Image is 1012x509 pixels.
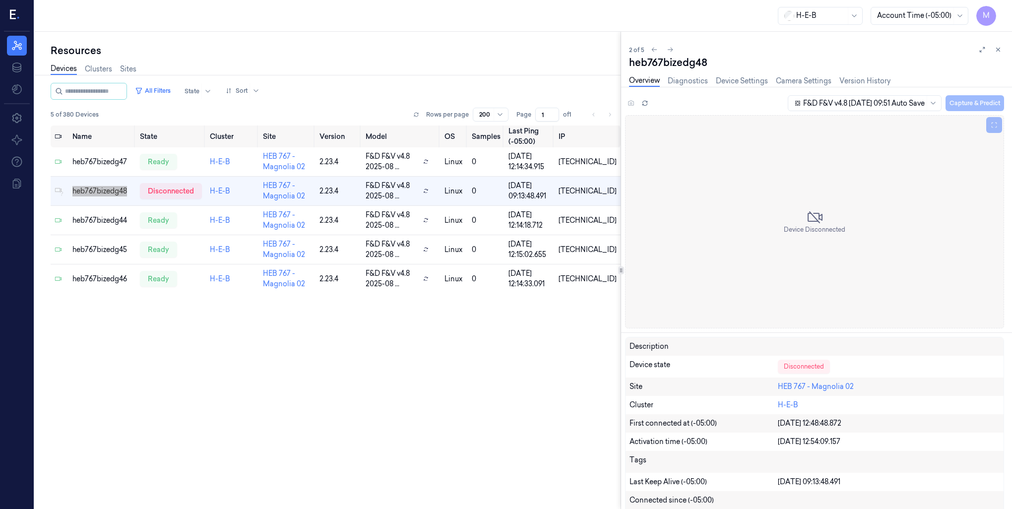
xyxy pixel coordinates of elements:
span: F&D F&V v4.8 2025-08 ... [366,181,419,201]
div: 2.23.4 [319,186,358,196]
div: 0 [472,186,501,196]
div: Description [630,341,777,352]
span: 2 of 5 [629,46,644,54]
div: 0 [472,245,501,255]
p: linux [444,186,464,196]
div: heb767bizedg45 [72,245,132,255]
div: ready [140,242,177,257]
a: Version History [839,76,890,86]
span: [DATE] 12:54:09.157 [778,437,840,446]
th: OS [441,126,468,147]
a: Diagnostics [668,76,708,86]
a: HEB 767 - Magnolia 02 [263,269,305,288]
div: [TECHNICAL_ID] [559,245,617,255]
div: 2.23.4 [319,215,358,226]
th: State [136,126,206,147]
div: 2.23.4 [319,245,358,255]
th: Last Ping (-05:00) [505,126,555,147]
div: 2.23.4 [319,157,358,167]
div: [DATE] 12:14:18.712 [508,210,551,231]
a: Device Settings [716,76,768,86]
a: HEB 767 - Magnolia 02 [263,152,305,171]
div: Cluster [630,400,777,410]
div: Disconnected [778,360,830,374]
div: Device state [630,360,777,374]
p: linux [444,245,464,255]
a: H-E-B [778,400,798,409]
a: H-E-B [210,157,230,166]
p: linux [444,157,464,167]
span: Device Disconnected [784,225,845,234]
span: of 1 [563,110,579,119]
p: Rows per page [426,110,469,119]
div: [DATE] 12:15:02.655 [508,239,551,260]
div: disconnected [140,183,202,199]
th: Version [316,126,362,147]
span: F&D F&V v4.8 2025-08 ... [366,210,419,231]
th: Name [68,126,136,147]
div: 0 [472,274,501,284]
th: Model [362,126,441,147]
span: F&D F&V v4.8 2025-08 ... [366,151,419,172]
div: ready [140,154,177,170]
th: Site [259,126,316,147]
div: Resources [51,44,621,58]
span: F&D F&V v4.8 2025-08 ... [366,268,419,289]
a: H-E-B [210,216,230,225]
div: [DATE] 12:14:34.915 [508,151,551,172]
p: linux [444,215,464,226]
div: 0 [472,215,501,226]
a: HEB 767 - Magnolia 02 [263,181,305,200]
div: [TECHNICAL_ID] [559,186,617,196]
div: heb767bizedg48 [72,186,132,196]
span: Page [516,110,531,119]
a: Clusters [85,64,112,74]
th: Cluster [206,126,258,147]
a: Overview [629,75,660,87]
div: [DATE] 09:13:48.491 [508,181,551,201]
div: [DATE] 12:48:48.872 [778,418,1000,429]
div: ready [140,271,177,287]
a: Camera Settings [776,76,831,86]
div: Site [630,382,777,392]
div: Connected since (-05:00) [630,495,1000,506]
div: [DATE] 12:14:33.091 [508,268,551,289]
button: M [976,6,996,26]
a: H-E-B [210,245,230,254]
div: heb767bizedg47 [72,157,132,167]
div: [TECHNICAL_ID] [559,274,617,284]
a: Devices [51,64,77,75]
th: Samples [468,126,505,147]
div: [TECHNICAL_ID] [559,157,617,167]
div: 0 [472,157,501,167]
div: First connected at (-05:00) [630,418,777,429]
a: HEB 767 - Magnolia 02 [778,382,854,391]
div: Tags [630,455,777,469]
a: HEB 767 - Magnolia 02 [263,210,305,230]
div: ready [140,212,177,228]
div: heb767bizedg48 [629,56,1004,69]
nav: pagination [587,108,617,122]
div: heb767bizedg46 [72,274,132,284]
th: IP [555,126,621,147]
p: linux [444,274,464,284]
div: [TECHNICAL_ID] [559,215,617,226]
div: heb767bizedg44 [72,215,132,226]
a: H-E-B [210,274,230,283]
a: Sites [120,64,136,74]
a: HEB 767 - Magnolia 02 [263,240,305,259]
div: 2.23.4 [319,274,358,284]
div: Activation time (-05:00) [630,437,777,447]
div: Last Keep Alive (-05:00) [630,477,777,487]
span: F&D F&V v4.8 2025-08 ... [366,239,419,260]
a: H-E-B [210,187,230,195]
button: All Filters [131,83,175,99]
div: [DATE] 09:13:48.491 [778,477,1000,487]
span: 5 of 380 Devices [51,110,99,119]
